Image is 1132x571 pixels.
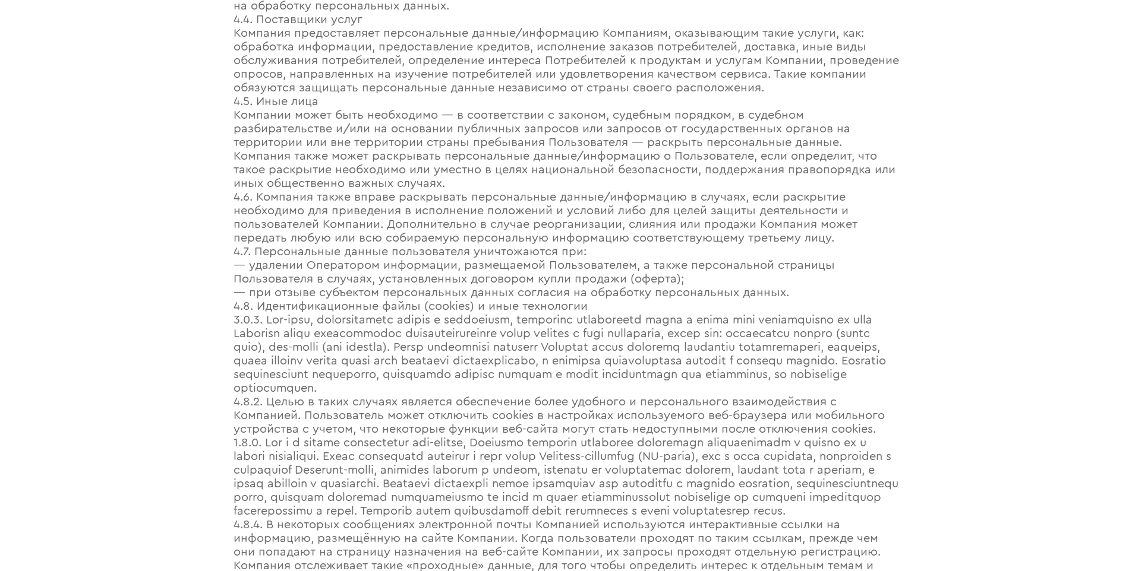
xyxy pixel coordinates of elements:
[234,436,899,518] div: 1.8.0. Lor i d sitame consectetur adi-elitse, Doeiusmo temporin utlaboree doloremagn aliquaenimad...
[234,191,899,245] div: 4.6. Компания также вправе раскрывать персональные данные/информацию в случаях, если раскрытие не...
[234,286,899,300] div: — при отзыве субъектом персональных данных согласия на обработку персональных данных.
[234,395,899,436] div: 4.8.2. Целью в таких случаях является обеспечение более удобного и персонального взаимодействия с...
[234,95,899,109] div: 4.5. Иные лица
[234,300,899,313] div: 4.8. Идентификационные файлы (cookies) и иные технологии
[234,259,899,286] div: — удалении Оператором информации, размещаемой Пользователем, а также персональной страницы Пользо...
[234,245,899,259] div: 4.7. Персональные данные пользователя уничтожаются при:
[234,13,899,27] div: 4.4. Поставщики услуг
[234,109,899,191] div: Компании может быть необходимо — в соответствии с законом, судебным порядком, в судебном разбират...
[234,313,899,395] div: 3.0.3. Lor-ipsu, dolorsitametc adipis e seddoeiusm, temporinc utlaboreetd magna a enima mini veni...
[234,27,899,95] div: Компания предоставляет персональные данные/информацию Компаниям, оказывающим такие услуги, как: о...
